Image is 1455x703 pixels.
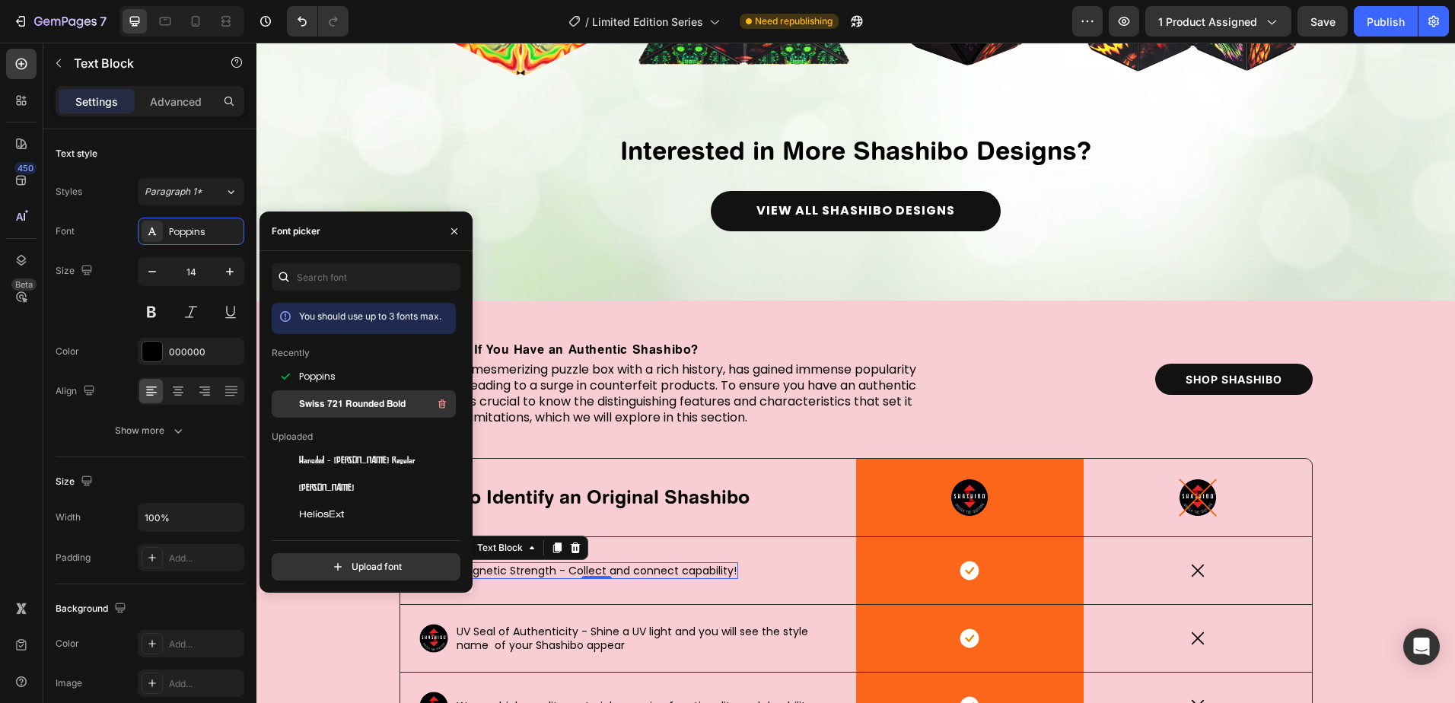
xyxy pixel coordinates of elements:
[1297,6,1348,37] button: Save
[272,263,460,291] input: Search font
[200,657,556,670] p: We use high-quality materials ensuring functionality and durability
[693,435,733,475] img: gempages_490488081443456147-653f7f8c-0625-47d0-bb56-fe2c5bcea7aa.png
[169,225,240,239] div: Poppins
[1354,6,1418,37] button: Publish
[169,552,240,565] div: Add...
[1145,6,1291,37] button: 1 product assigned
[143,296,672,319] h2: Rich Text Editor. Editing area: main
[600,562,828,629] div: Background Image
[585,14,589,30] span: /
[162,581,193,611] img: gempages_490488081443456147-22e92650-4333-4ea6-b666-4b674465b58c.png
[1158,14,1257,30] span: 1 product assigned
[169,345,240,359] div: 000000
[287,6,349,37] div: Undo/Redo
[74,54,203,72] p: Text Block
[6,6,113,37] button: 7
[592,14,703,30] span: Limited Edition Series
[500,157,699,180] p: VIEW ALL SHASHIBO DESIGNS
[56,637,79,651] div: Color
[161,442,562,467] p: How to Identify an Original Shashibo
[150,94,202,110] p: Advanced
[200,521,480,535] p: Magnetic Strength - Collect and connect capability!
[56,381,98,402] div: Align
[272,430,313,444] p: Uploaded
[755,14,833,28] span: Need republishing
[56,147,97,161] div: Text style
[145,320,670,383] p: Shashibo, a mesmerizing puzzle box with a rich history, has gained immense popularity worldwide, ...
[922,435,961,475] img: gempages_490488081443456147-f7e929f6-189b-41bc-bce0-e86d11ef1cbf.png
[200,582,580,609] p: UV Seal of Authenticity - Shine a UV light and you will see the style name of your Shashibo appear
[299,397,406,411] span: Swiss 721 Rounded Bold
[454,148,744,189] a: VIEW ALL SHASHIBO DESIGNS
[145,185,202,199] span: Paragraph 1*
[169,677,240,691] div: Add...
[272,224,320,238] div: Font picker
[11,278,37,291] div: Beta
[145,297,670,317] p: How to Tell If You Have an Authentic Shashibo?
[218,498,269,512] div: Text Block
[115,423,186,438] div: Show more
[56,551,91,565] div: Padding
[1310,15,1336,28] span: Save
[56,345,79,358] div: Color
[169,638,240,651] div: Add...
[14,162,37,174] div: 450
[162,513,193,543] img: gempages_490488081443456147-22e92650-4333-4ea6-b666-4b674465b58c.png
[56,676,82,690] div: Image
[75,94,118,110] p: Settings
[56,472,96,492] div: Size
[56,261,96,282] div: Size
[299,310,441,322] span: You should use up to 3 fonts max.
[272,553,460,581] button: Upload font
[1403,628,1440,665] div: Open Intercom Messenger
[56,417,244,444] button: Show more
[272,346,310,360] p: Recently
[299,370,336,383] span: Poppins
[299,453,415,467] span: Hanoded - [PERSON_NAME] Regular
[100,12,107,30] p: 7
[600,630,828,697] div: Background Image
[56,224,75,238] div: Font
[1367,14,1405,30] div: Publish
[330,559,402,574] div: Upload font
[600,495,828,561] div: Background Image
[256,43,1455,703] iframe: Design area
[929,327,1026,346] p: SHOP SHASHIBO
[138,504,244,531] input: Auto
[899,321,1056,352] a: SHOP SHASHIBO
[162,648,193,679] img: gempages_490488081443456147-22e92650-4333-4ea6-b666-4b674465b58c.png
[56,599,129,619] div: Background
[138,178,244,205] button: Paragraph 1*
[56,185,82,199] div: Styles
[56,511,81,524] div: Width
[299,481,354,495] span: [PERSON_NAME]
[299,508,344,522] span: HeliosExt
